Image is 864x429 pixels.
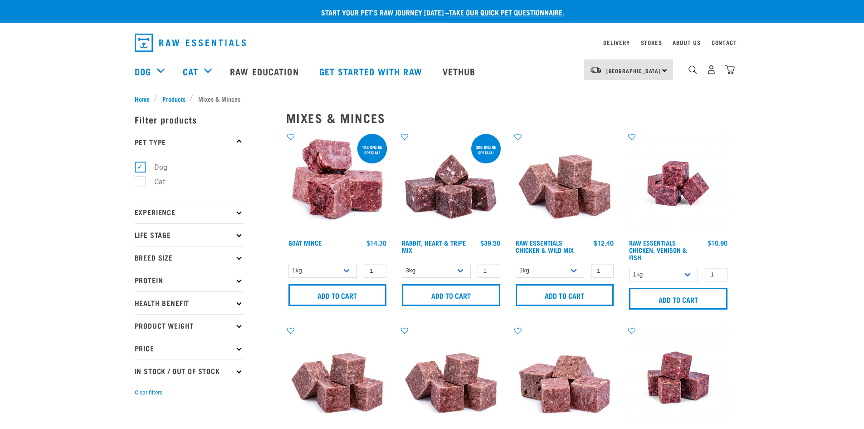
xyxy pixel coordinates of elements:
[135,201,244,223] p: Experience
[606,69,661,72] span: [GEOGRAPHIC_DATA]
[135,337,244,360] p: Price
[471,140,501,159] div: 3kg online special!
[221,53,310,89] a: Raw Education
[516,241,574,251] a: Raw Essentials Chicken & Wild Mix
[402,241,466,251] a: Rabbit, Heart & Tripe Mix
[629,288,727,310] input: Add to cart
[288,241,322,244] a: Goat Mince
[140,162,171,173] label: Dog
[707,65,716,74] img: user.png
[157,94,190,104] a: Products
[627,132,730,235] img: Chicken Venison mix 1655
[135,360,244,382] p: In Stock / Out Of Stock
[310,53,434,89] a: Get started with Raw
[400,326,503,429] img: ?1041 RE Lamb Mix 01
[135,131,244,153] p: Pet Type
[286,111,730,125] h2: Mixes & Minces
[603,41,630,44] a: Delivery
[725,65,735,74] img: home-icon@2x.png
[400,132,503,235] img: 1175 Rabbit Heart Tripe Mix 01
[591,264,614,278] input: 1
[286,132,389,235] img: 1077 Wild Goat Mince 01
[135,34,246,52] img: Raw Essentials Logo
[480,239,500,247] div: $39.50
[135,94,155,104] a: Home
[135,291,244,314] p: Health Benefit
[594,239,614,247] div: $12.40
[434,53,487,89] a: Vethub
[286,326,389,429] img: ?1041 RE Lamb Mix 01
[140,176,169,187] label: Cat
[449,10,564,14] a: take our quick pet questionnaire.
[641,41,662,44] a: Stores
[135,94,150,104] span: Home
[135,389,162,397] button: Clear filters
[357,140,387,159] div: 1kg online special!
[162,94,185,104] span: Products
[366,239,386,247] div: $14.30
[478,264,500,278] input: 1
[712,41,737,44] a: Contact
[513,132,616,235] img: Pile Of Cubed Chicken Wild Meat Mix
[364,264,386,278] input: 1
[627,326,730,429] img: Venison Egg 1616
[135,314,244,337] p: Product Weight
[708,239,727,247] div: $10.90
[402,284,500,306] input: Add to cart
[135,223,244,246] p: Life Stage
[135,246,244,269] p: Breed Size
[135,108,244,131] p: Filter products
[705,268,727,282] input: 1
[688,65,697,74] img: home-icon-1@2x.png
[590,66,602,74] img: van-moving.png
[135,269,244,291] p: Protein
[183,64,198,78] a: Cat
[135,64,151,78] a: Dog
[629,241,687,259] a: Raw Essentials Chicken, Venison & Fish
[288,284,387,306] input: Add to cart
[127,30,737,55] nav: dropdown navigation
[513,326,616,429] img: 1113 RE Venison Mix 01
[516,284,614,306] input: Add to cart
[135,94,730,104] nav: breadcrumbs
[673,41,700,44] a: About Us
